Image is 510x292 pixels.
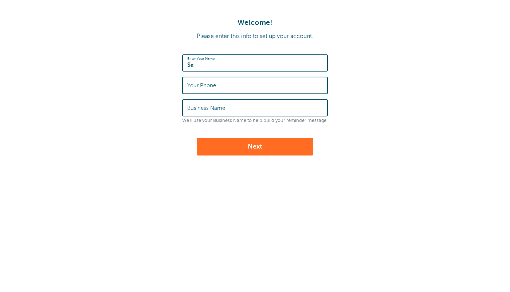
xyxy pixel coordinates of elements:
p: We'll use your Business Name to help build your reminder message. [182,118,328,123]
h1: Welcome! [7,18,503,27]
button: Next [197,138,313,155]
label: Business Name [187,105,225,111]
p: Please enter this info to set up your account. [7,33,503,40]
label: Enter Your Name [187,57,215,61]
label: Your Phone [187,82,216,89]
